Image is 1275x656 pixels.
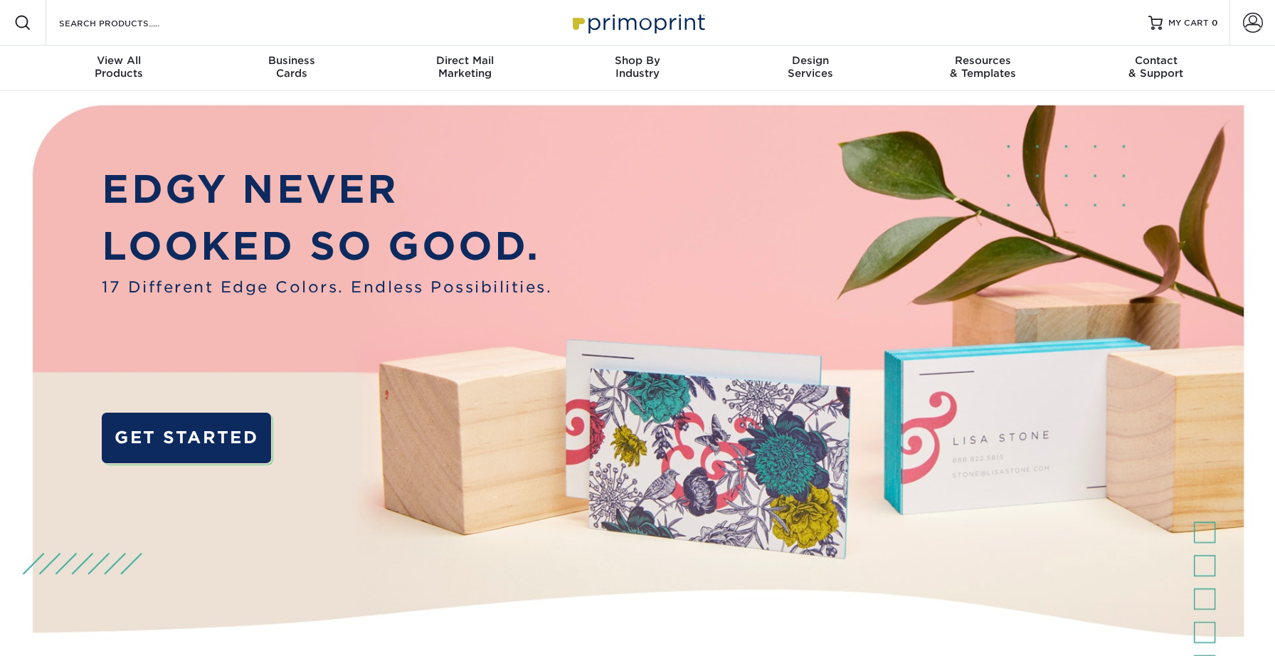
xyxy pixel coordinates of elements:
[896,46,1069,91] a: Resources& Templates
[1069,54,1242,67] span: Contact
[1212,18,1218,28] span: 0
[566,7,709,38] img: Primoprint
[102,161,552,218] p: EDGY NEVER
[1069,54,1242,80] div: & Support
[551,54,724,80] div: Industry
[551,54,724,67] span: Shop By
[724,54,896,80] div: Services
[58,14,196,31] input: SEARCH PRODUCTS.....
[206,46,379,91] a: BusinessCards
[33,54,206,67] span: View All
[724,54,896,67] span: Design
[551,46,724,91] a: Shop ByIndustry
[206,54,379,67] span: Business
[379,54,551,80] div: Marketing
[379,54,551,67] span: Direct Mail
[724,46,896,91] a: DesignServices
[33,54,206,80] div: Products
[379,46,551,91] a: Direct MailMarketing
[102,275,552,298] span: 17 Different Edge Colors. Endless Possibilities.
[206,54,379,80] div: Cards
[1069,46,1242,91] a: Contact& Support
[102,218,552,275] p: LOOKED SO GOOD.
[1168,17,1209,29] span: MY CART
[33,46,206,91] a: View AllProducts
[896,54,1069,80] div: & Templates
[102,413,270,463] a: GET STARTED
[896,54,1069,67] span: Resources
